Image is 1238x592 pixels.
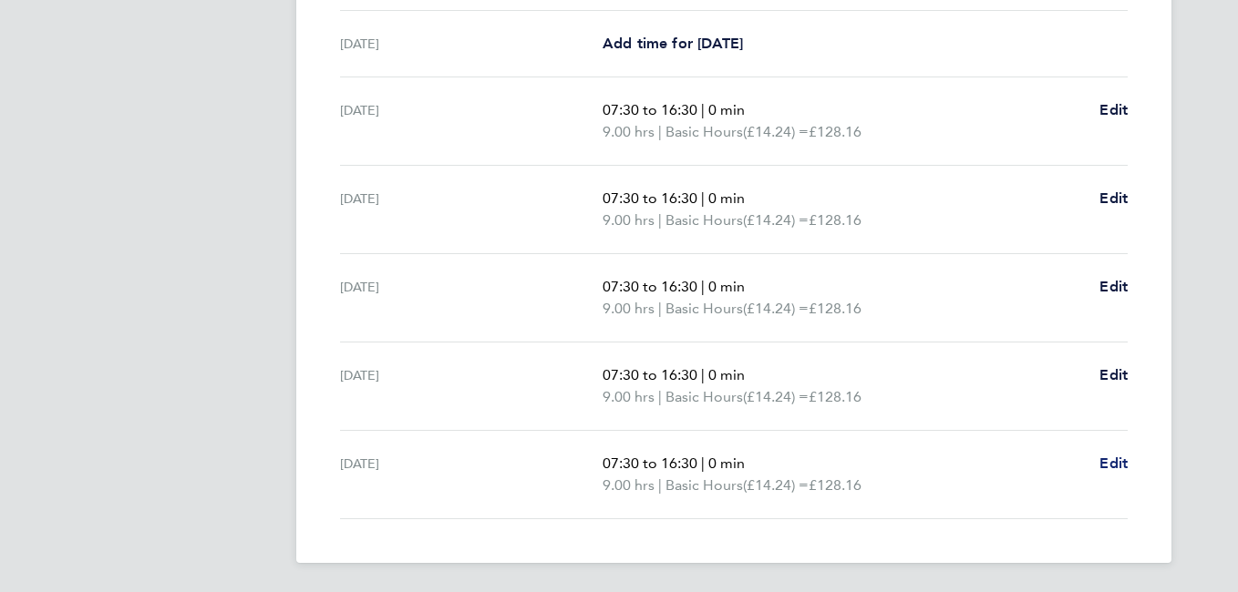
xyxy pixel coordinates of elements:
a: Edit [1099,276,1128,298]
a: Add time for [DATE] [603,33,743,55]
div: [DATE] [340,33,603,55]
span: | [658,476,662,494]
span: | [701,278,705,295]
span: Edit [1099,454,1128,472]
div: [DATE] [340,453,603,496]
span: (£14.24) = [743,388,809,405]
div: [DATE] [340,364,603,408]
span: | [701,366,705,383]
span: 0 min [708,454,745,472]
div: [DATE] [340,276,603,320]
span: 9.00 hrs [603,300,655,317]
span: (£14.24) = [743,476,809,494]
span: Edit [1099,101,1128,118]
span: | [658,123,662,140]
span: (£14.24) = [743,123,809,140]
span: 07:30 to 16:30 [603,366,697,383]
span: 07:30 to 16:30 [603,454,697,472]
span: | [658,300,662,317]
span: 0 min [708,278,745,295]
span: £128.16 [809,388,861,405]
span: 9.00 hrs [603,476,655,494]
span: (£14.24) = [743,211,809,229]
a: Edit [1099,99,1128,121]
span: 9.00 hrs [603,388,655,405]
span: 07:30 to 16:30 [603,189,697,207]
span: | [701,454,705,472]
div: [DATE] [340,188,603,231]
a: Edit [1099,453,1128,475]
span: Edit [1099,189,1128,207]
span: 07:30 to 16:30 [603,278,697,295]
span: Basic Hours [665,475,743,496]
span: (£14.24) = [743,300,809,317]
span: Basic Hours [665,209,743,231]
span: 9.00 hrs [603,123,655,140]
span: Basic Hours [665,121,743,143]
span: Add time for [DATE] [603,35,743,52]
span: Edit [1099,366,1128,383]
span: 0 min [708,101,745,118]
span: 9.00 hrs [603,211,655,229]
span: Basic Hours [665,298,743,320]
span: | [658,388,662,405]
span: £128.16 [809,300,861,317]
span: Basic Hours [665,386,743,408]
span: £128.16 [809,476,861,494]
a: Edit [1099,364,1128,386]
span: 0 min [708,366,745,383]
span: £128.16 [809,211,861,229]
span: | [701,189,705,207]
a: Edit [1099,188,1128,209]
span: 0 min [708,189,745,207]
div: [DATE] [340,99,603,143]
span: Edit [1099,278,1128,295]
span: £128.16 [809,123,861,140]
span: | [658,211,662,229]
span: | [701,101,705,118]
span: 07:30 to 16:30 [603,101,697,118]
